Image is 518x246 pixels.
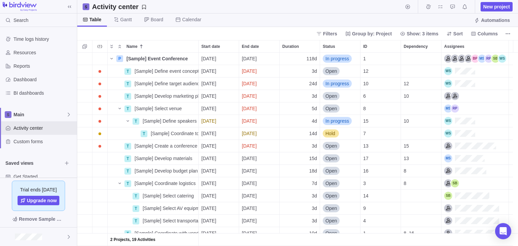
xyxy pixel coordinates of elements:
div: Start date [199,140,239,152]
div: Name [108,65,199,78]
span: Board [151,16,163,23]
div: End date [239,127,280,140]
a: Approval requests [448,5,457,10]
div: Status [320,227,361,240]
span: 12 [404,80,409,87]
span: Main [13,111,66,118]
span: [DATE] [242,118,257,124]
div: Start date [199,215,239,227]
span: Gantt [120,16,132,23]
div: Duration [280,90,320,102]
div: Assignees [441,53,509,65]
div: Assignees [441,40,509,52]
span: In progress [325,80,349,87]
div: Assignees [441,115,509,127]
div: 12 [361,65,401,77]
div: End date [239,65,280,78]
div: Dependency [401,202,441,215]
div: T [133,193,139,199]
div: Assignees [441,90,509,102]
span: 3d [312,93,317,99]
span: Status [323,43,335,50]
div: Trouble indication [92,90,108,102]
div: Duration [280,215,320,227]
div: Status [320,127,361,140]
div: In progress [320,53,360,65]
div: Trouble indication [92,202,108,215]
div: Dependency [401,215,441,227]
span: Duration [282,43,299,50]
span: [Sample] Define event concept [135,68,198,74]
div: Status [320,152,361,165]
span: 10 [404,118,409,124]
div: [Sample] Coordinate topics with speakers [148,127,198,140]
div: Dependency [401,65,441,78]
span: Start date [201,43,220,50]
div: Name [108,152,199,165]
div: Status [320,65,361,78]
span: Sort [444,29,465,38]
div: Assignees [441,190,509,202]
div: ID [361,78,401,90]
div: Assignees [441,140,509,152]
span: [DATE] [242,105,257,112]
div: In progress [320,115,360,127]
div: In progress [320,78,360,90]
div: Duration [280,102,320,115]
div: Duration [280,40,320,52]
div: Name [108,102,199,115]
span: [DATE] [201,68,216,74]
span: [DATE] [201,55,216,62]
div: Trouble indication [92,227,108,240]
div: Will Salah [444,117,452,125]
div: Will Salah [444,67,452,75]
span: In progress [325,118,349,124]
div: Marketing Manager [444,92,452,100]
div: Dependency [401,90,441,102]
h2: Activity center [92,2,139,11]
div: Duration [280,202,320,215]
div: Dependency [401,40,441,52]
div: ID [361,177,401,190]
div: Trouble indication [92,165,108,177]
div: highlight [239,90,279,102]
span: Filters [314,29,340,38]
div: Dependency [401,227,441,240]
span: New project [483,3,510,10]
div: Start date [199,90,239,102]
div: Start date [199,227,239,240]
span: [DATE] [201,105,216,112]
div: highlight [239,127,279,140]
div: Trouble indication [92,215,108,227]
a: My assignments [436,5,445,10]
span: Group by: Project [343,29,395,38]
div: Assignees [441,127,509,140]
span: Remove Sample Data [5,214,71,224]
span: Dashboard [13,76,74,83]
span: Reports [13,63,74,69]
span: [DATE] [201,80,216,87]
span: Automations [471,16,513,25]
div: highlight [239,115,279,127]
span: Browse views [62,158,71,168]
div: Assignees [441,78,509,90]
span: Open [325,68,337,74]
span: Show: 3 items [407,30,438,37]
div: Name [108,215,199,227]
div: Trouble indication [92,177,108,190]
div: Start date [199,78,239,90]
div: grid [77,53,518,246]
span: Search [13,17,28,24]
span: 15 [363,118,369,124]
span: [DATE] [242,93,257,99]
span: [Sample] Define speakers [143,118,197,124]
div: T [124,105,131,112]
div: Name [108,177,199,190]
div: T [133,205,139,212]
span: Expand [108,42,116,51]
span: In progress [325,55,349,62]
div: Name [124,40,198,52]
div: T [124,93,131,100]
span: Approval requests [448,2,457,11]
span: 12 [363,68,369,74]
